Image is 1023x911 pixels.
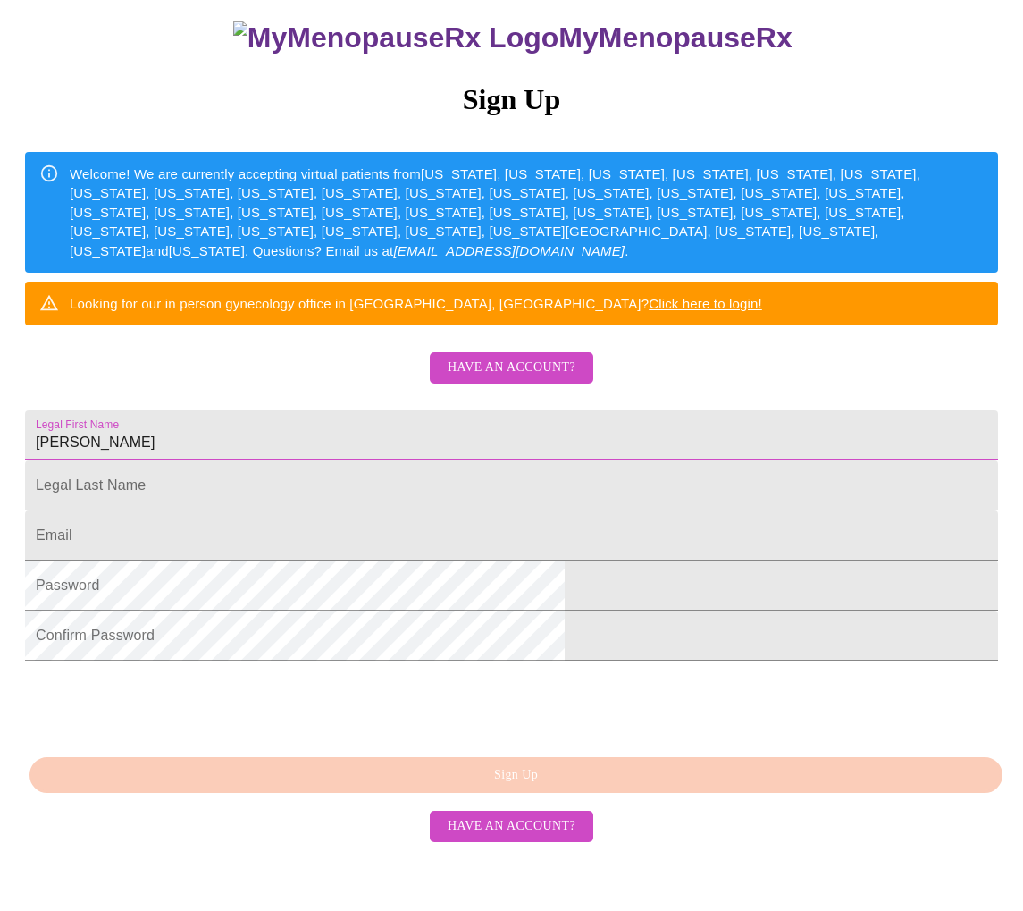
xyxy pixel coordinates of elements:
div: Looking for our in person gynecology office in [GEOGRAPHIC_DATA], [GEOGRAPHIC_DATA]? [70,287,762,320]
em: [EMAIL_ADDRESS][DOMAIN_NAME] [393,243,625,258]
h3: MyMenopauseRx [28,21,999,55]
img: MyMenopauseRx Logo [233,21,558,55]
button: Have an account? [430,352,593,384]
span: Have an account? [448,357,575,379]
a: Have an account? [425,372,598,387]
div: Welcome! We are currently accepting virtual patients from [US_STATE], [US_STATE], [US_STATE], [US... [70,157,984,267]
a: Click here to login! [649,296,762,311]
a: Have an account? [425,817,598,832]
span: Have an account? [448,815,575,838]
iframe: reCAPTCHA [25,670,297,739]
button: Have an account? [430,811,593,842]
h3: Sign Up [25,83,998,116]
